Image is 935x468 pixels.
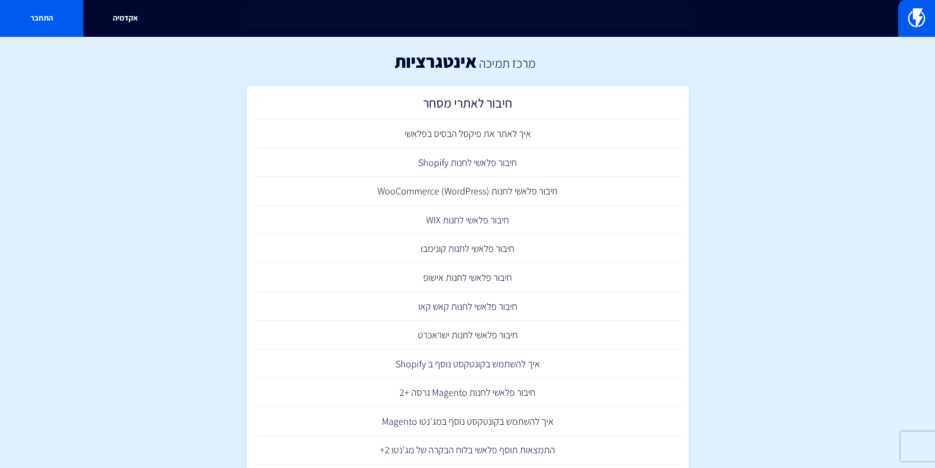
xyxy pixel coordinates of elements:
[252,177,684,206] a: חיבור פלאשי לחנות (WooCommerce (WordPress
[252,234,684,263] a: חיבור פלאשי לחנות קונימבו
[252,292,684,321] a: חיבור פלאשי לחנות קאש קאו
[252,436,684,465] a: התמצאות תוסף פלאשי בלוח הבקרה של מג'נטו 2+
[252,350,684,379] a: איך להשתמש בקונטקסט נוסף ב Shopify
[252,148,684,177] a: חיבור פלאשי לחנות Shopify
[479,55,535,71] a: מרכז תמיכה
[252,119,684,148] a: איך לאתר את פיקסל הבסיס בפלאשי
[252,378,684,407] a: חיבור פלאשי לחנות Magento גרסה +2
[252,321,684,350] a: חיבור פלאשי לחנות ישראכרט
[395,52,477,71] h1: אינטגרציות
[252,91,684,120] a: חיבור לאתרי מסחר
[252,206,684,235] a: חיבור פלאשי לחנות WIX
[252,263,684,292] a: חיבור פלאשי לחנות אישופ
[247,7,689,30] input: חיפוש מהיר...
[252,407,684,436] a: איך להשתמש בקונטקסט נוסף במג'נטו Magento
[257,96,679,115] h2: חיבור לאתרי מסחר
